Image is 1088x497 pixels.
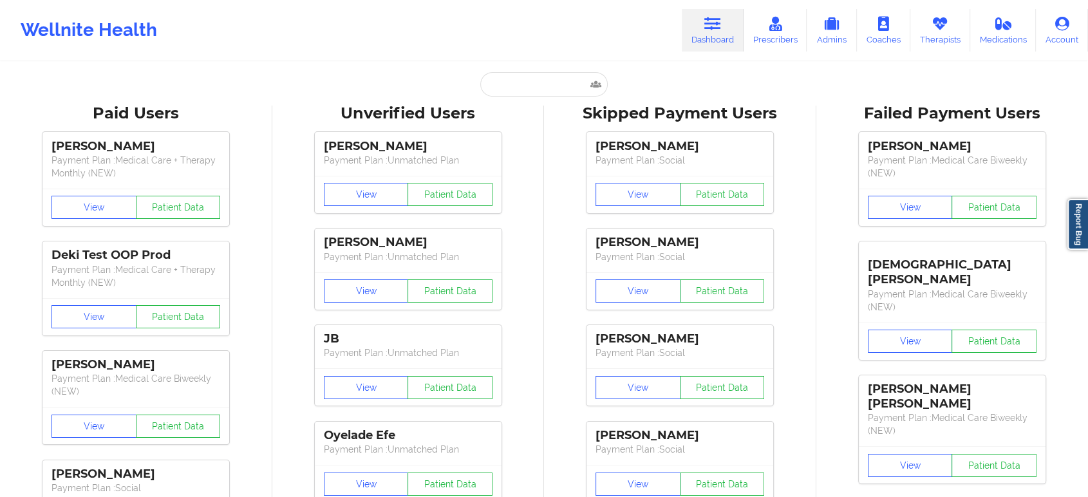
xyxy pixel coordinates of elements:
[596,139,764,154] div: [PERSON_NAME]
[136,415,221,438] button: Patient Data
[408,183,492,206] button: Patient Data
[9,104,263,124] div: Paid Users
[136,305,221,328] button: Patient Data
[868,411,1036,437] p: Payment Plan : Medical Care Biweekly (NEW)
[408,473,492,496] button: Patient Data
[596,376,680,399] button: View
[408,376,492,399] button: Patient Data
[136,196,221,219] button: Patient Data
[324,154,492,167] p: Payment Plan : Unmatched Plan
[952,454,1036,477] button: Patient Data
[596,250,764,263] p: Payment Plan : Social
[324,376,409,399] button: View
[857,9,910,52] a: Coaches
[324,139,492,154] div: [PERSON_NAME]
[680,376,765,399] button: Patient Data
[952,196,1036,219] button: Patient Data
[970,9,1036,52] a: Medications
[680,473,765,496] button: Patient Data
[596,235,764,250] div: [PERSON_NAME]
[596,473,680,496] button: View
[324,235,492,250] div: [PERSON_NAME]
[596,332,764,346] div: [PERSON_NAME]
[324,279,409,303] button: View
[868,454,953,477] button: View
[52,139,220,154] div: [PERSON_NAME]
[408,279,492,303] button: Patient Data
[596,154,764,167] p: Payment Plan : Social
[596,428,764,443] div: [PERSON_NAME]
[682,9,744,52] a: Dashboard
[596,346,764,359] p: Payment Plan : Social
[868,154,1036,180] p: Payment Plan : Medical Care Biweekly (NEW)
[596,279,680,303] button: View
[324,473,409,496] button: View
[680,279,765,303] button: Patient Data
[952,330,1036,353] button: Patient Data
[52,372,220,398] p: Payment Plan : Medical Care Biweekly (NEW)
[52,196,136,219] button: View
[324,428,492,443] div: Oyelade Efe
[596,183,680,206] button: View
[807,9,857,52] a: Admins
[52,154,220,180] p: Payment Plan : Medical Care + Therapy Monthly (NEW)
[868,248,1036,287] div: [DEMOGRAPHIC_DATA][PERSON_NAME]
[868,288,1036,314] p: Payment Plan : Medical Care Biweekly (NEW)
[910,9,970,52] a: Therapists
[868,196,953,219] button: View
[52,482,220,494] p: Payment Plan : Social
[52,357,220,372] div: [PERSON_NAME]
[324,183,409,206] button: View
[1036,9,1088,52] a: Account
[324,250,492,263] p: Payment Plan : Unmatched Plan
[281,104,536,124] div: Unverified Users
[52,467,220,482] div: [PERSON_NAME]
[868,139,1036,154] div: [PERSON_NAME]
[596,443,764,456] p: Payment Plan : Social
[744,9,807,52] a: Prescribers
[324,346,492,359] p: Payment Plan : Unmatched Plan
[553,104,807,124] div: Skipped Payment Users
[868,330,953,353] button: View
[324,443,492,456] p: Payment Plan : Unmatched Plan
[52,305,136,328] button: View
[680,183,765,206] button: Patient Data
[825,104,1080,124] div: Failed Payment Users
[868,382,1036,411] div: [PERSON_NAME] [PERSON_NAME]
[52,248,220,263] div: Deki Test OOP Prod
[324,332,492,346] div: JB
[1067,199,1088,250] a: Report Bug
[52,415,136,438] button: View
[52,263,220,289] p: Payment Plan : Medical Care + Therapy Monthly (NEW)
